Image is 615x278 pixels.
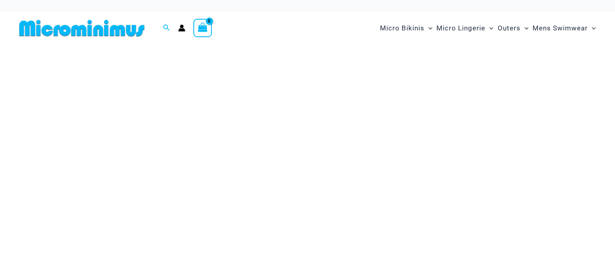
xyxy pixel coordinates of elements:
[498,18,521,38] span: Outers
[377,15,599,42] nav: Site Navigation
[436,18,485,38] span: Micro Lingerie
[163,23,170,33] a: Search icon link
[588,18,596,38] span: Menu Toggle
[16,19,148,37] img: MM SHOP LOGO FLAT
[521,18,529,38] span: Menu Toggle
[424,18,432,38] span: Menu Toggle
[178,24,185,32] a: Account icon link
[531,16,598,40] a: Mens SwimwearMenu ToggleMenu Toggle
[533,18,588,38] span: Mens Swimwear
[496,16,531,40] a: OutersMenu ToggleMenu Toggle
[193,19,212,37] a: View Shopping Cart, empty
[434,16,495,40] a: Micro LingerieMenu ToggleMenu Toggle
[485,18,493,38] span: Menu Toggle
[378,16,434,40] a: Micro BikinisMenu ToggleMenu Toggle
[380,18,424,38] span: Micro Bikinis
